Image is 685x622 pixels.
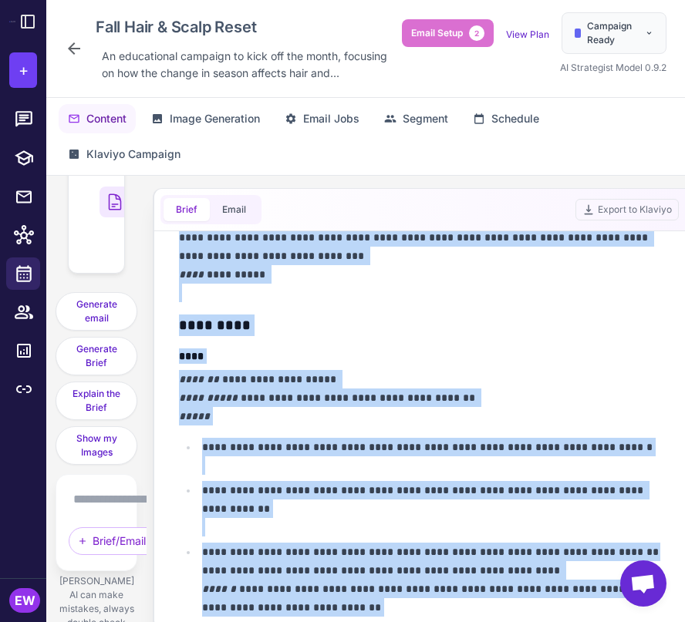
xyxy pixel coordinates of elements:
[86,110,127,127] span: Content
[142,104,269,133] button: Image Generation
[620,560,666,607] a: Open chat
[56,382,137,420] button: Explain the Brief
[170,110,260,127] span: Image Generation
[411,26,463,40] span: Email Setup
[375,104,457,133] button: Segment
[69,387,124,415] span: Explain the Brief
[69,342,124,370] span: Generate Brief
[469,25,484,41] span: 2
[403,110,448,127] span: Segment
[19,59,29,82] span: +
[86,146,181,163] span: Klaviyo Campaign
[9,21,15,22] img: Raleon Logo
[59,140,190,169] button: Klaviyo Campaign
[464,104,548,133] button: Schedule
[587,19,639,47] span: Campaign Ready
[210,198,258,221] button: Email
[275,104,369,133] button: Email Jobs
[506,29,549,40] a: View Plan
[303,110,359,127] span: Email Jobs
[59,104,136,133] button: Content
[575,199,679,220] button: Export to Klaviyo
[96,45,402,85] div: Click to edit description
[560,62,666,73] span: AI Strategist Model 0.9.2
[402,19,494,47] button: Email Setup2
[56,426,137,465] button: Show my Images
[102,48,396,82] span: An educational campaign to kick off the month, focusing on how the change in season affects hair ...
[69,527,171,555] div: Brief/Email
[9,588,40,613] div: EW
[89,12,402,42] div: Click to edit campaign name
[56,292,137,331] button: Generate email
[56,337,137,375] button: Generate Brief
[9,52,37,88] button: +
[491,110,539,127] span: Schedule
[69,298,124,325] span: Generate email
[69,432,124,459] span: Show my Images
[164,198,210,221] button: Brief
